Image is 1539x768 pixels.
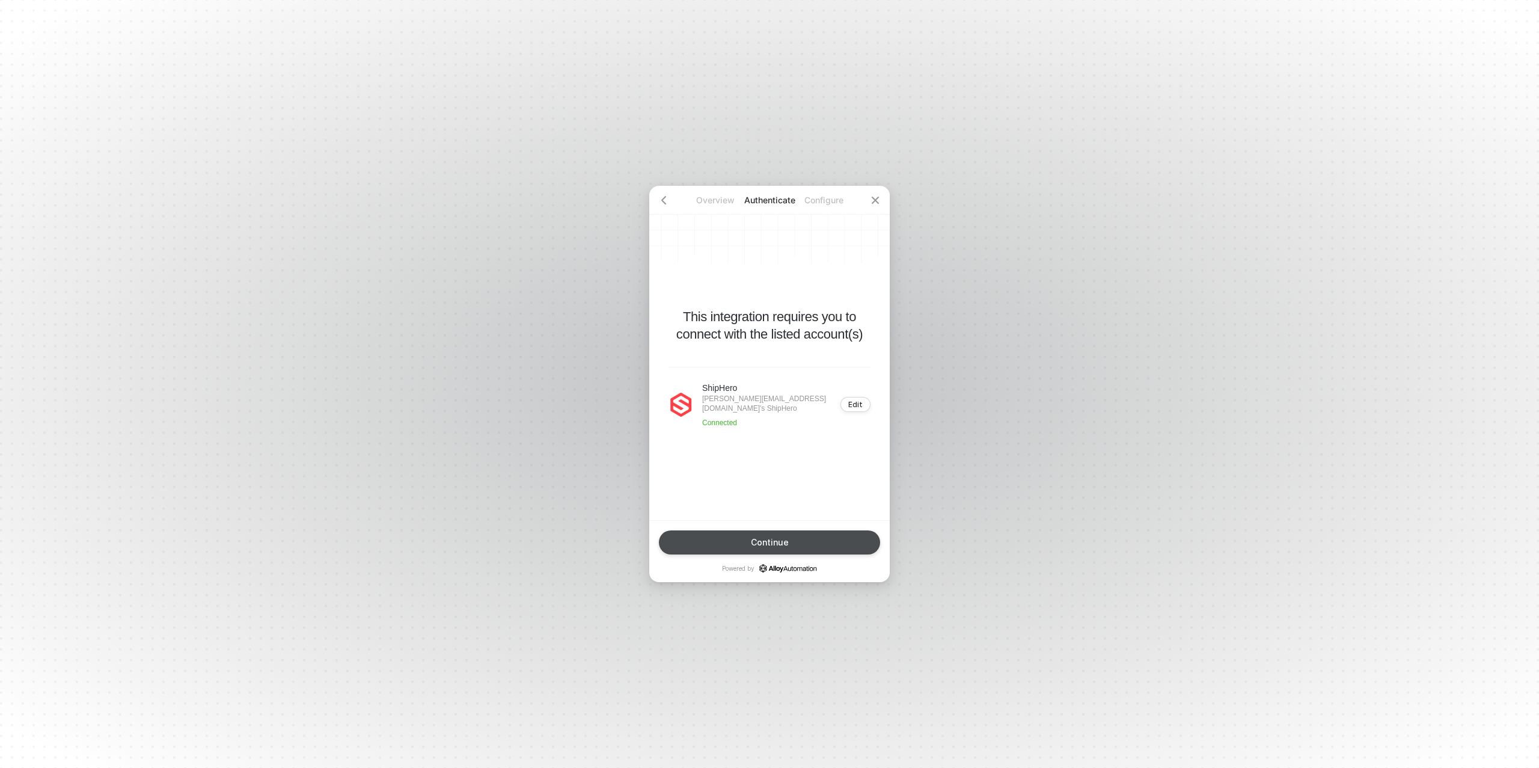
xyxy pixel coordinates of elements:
[669,393,693,417] img: icon
[840,397,870,412] button: Edit
[751,538,789,547] div: Continue
[702,382,833,394] p: ShipHero
[797,194,851,206] p: Configure
[688,194,742,206] p: Overview
[742,194,797,206] p: Authenticate
[702,418,833,428] p: Connected
[659,195,669,205] span: icon-arrow-left
[702,394,833,413] p: [PERSON_NAME][EMAIL_ADDRESS][DOMAIN_NAME]'s ShipHero
[759,564,817,573] a: icon-success
[659,530,880,554] button: Continue
[870,195,880,205] span: icon-close
[848,400,863,409] div: Edit
[669,308,870,343] p: This integration requires you to connect with the listed account(s)
[722,564,817,573] p: Powered by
